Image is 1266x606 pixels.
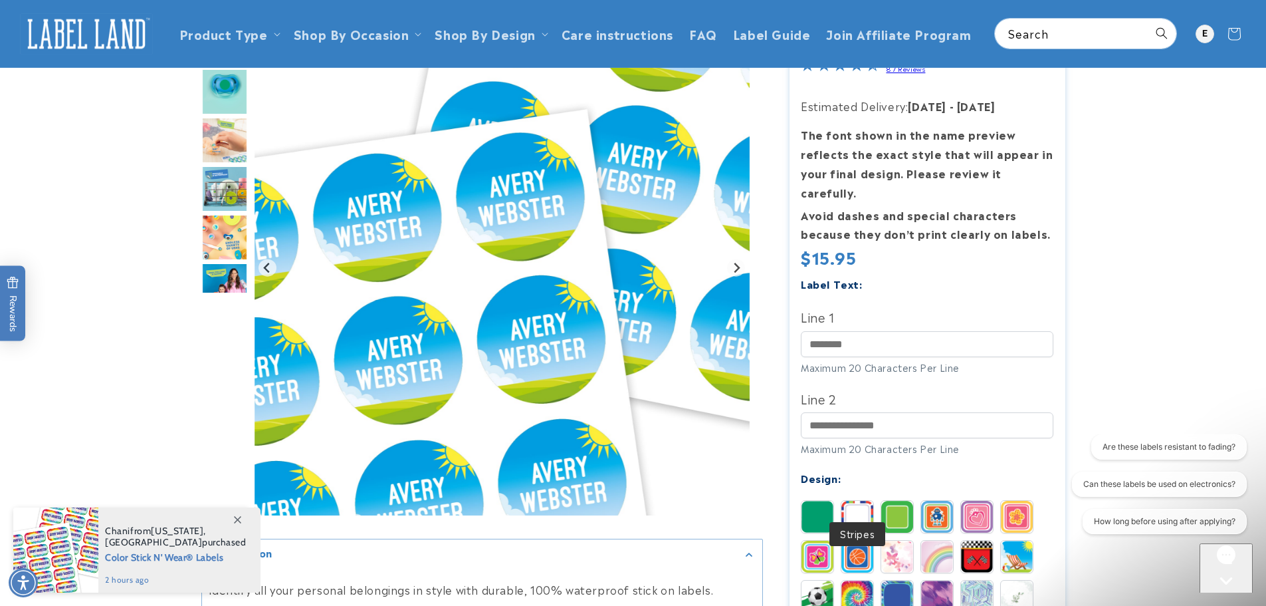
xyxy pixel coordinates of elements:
[681,18,725,49] a: FAQ
[801,245,857,269] span: $15.95
[11,500,168,539] iframe: Sign Up via Text for Offers
[801,501,833,533] img: Solid
[255,20,750,516] img: Mini Round Name Labels - Label Land
[201,214,248,261] div: Go to slide 5
[801,470,841,486] label: Design:
[957,98,996,114] strong: [DATE]
[921,541,953,573] img: Rainbow
[554,18,681,49] a: Care instructions
[179,25,268,43] a: Product Type
[435,25,535,43] a: Shop By Design
[20,13,153,55] img: Label Land
[801,126,1053,200] strong: The font shown in the name preview reflects the exact style that will appear in your final design...
[201,214,248,261] img: Mini Round Name Labels - Label Land
[1200,543,1253,593] iframe: Gorgias live chat messenger
[209,580,756,599] p: Identify all your personal belongings in style with durable, 100% waterproof stick on labels.
[1147,19,1176,48] button: Search
[201,166,248,212] img: Mini Round Name Labels - Label Land
[151,525,203,537] span: [US_STATE]
[961,541,993,573] img: Race Car
[7,276,19,331] span: Rewards
[201,166,248,212] div: Go to slide 4
[818,18,979,49] a: Join Affiliate Program
[801,442,1053,456] div: Maximum 20 Characters Per Line
[562,26,673,41] span: Care instructions
[1001,541,1033,573] img: Summer
[105,548,247,565] span: Color Stick N' Wear® Labels
[881,541,913,573] img: Abstract Butterfly
[689,26,717,41] span: FAQ
[826,26,971,41] span: Join Affiliate Program
[886,64,925,73] a: 87 Reviews - open in a new tab
[841,501,873,533] img: Stripes
[201,69,248,115] div: Go to slide 2
[105,536,202,548] span: [GEOGRAPHIC_DATA]
[801,207,1051,242] strong: Avoid dashes and special characters because they don’t print clearly on labels.
[105,526,247,548] span: from , purchased
[921,501,953,533] img: Robot
[725,18,819,49] a: Label Guide
[801,276,863,291] label: Label Text:
[294,26,409,41] span: Shop By Occasion
[427,18,553,49] summary: Shop By Design
[801,361,1053,375] div: Maximum 20 Characters Per Line
[908,98,946,114] strong: [DATE]
[733,26,811,41] span: Label Guide
[15,8,158,59] a: Label Land
[105,574,247,586] span: 2 hours ago
[286,18,427,49] summary: Shop By Occasion
[801,60,879,76] span: 4.5-star overall rating
[201,263,248,309] div: Go to slide 6
[171,18,286,49] summary: Product Type
[201,263,248,309] img: Mini Round Name Labels - Label Land
[881,501,913,533] img: Border
[202,539,762,569] summary: Description
[201,69,248,115] img: Teal design mini round stick on name label applied to a pacifier
[801,306,1053,327] label: Line 1
[259,259,276,277] button: Go to last slide
[841,541,873,573] img: Basketball
[727,259,745,277] button: Next slide
[201,117,248,164] img: Mini Round Name Labels - Label Land
[1001,501,1033,533] img: Flower
[801,96,1053,116] p: Estimated Delivery:
[1061,434,1253,546] iframe: Gorgias live chat conversation starters
[9,568,38,597] div: Accessibility Menu
[201,117,248,164] div: Go to slide 3
[950,98,954,114] strong: -
[801,388,1053,409] label: Line 2
[961,501,993,533] img: Princess
[801,541,833,573] img: Butterfly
